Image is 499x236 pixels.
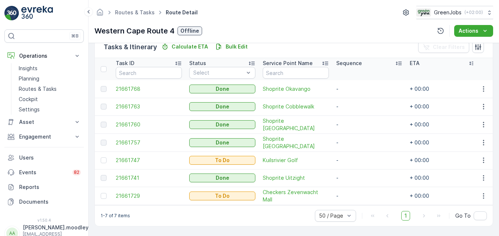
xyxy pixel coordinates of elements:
[212,42,251,51] button: Bulk Edit
[115,9,155,15] a: Routes & Tasks
[116,139,182,146] a: 21661757
[406,187,480,205] td: + 00:00
[418,41,469,53] button: Clear Filters
[172,43,208,50] p: Calculate ETA
[101,157,107,163] div: Toggle Row Selected
[433,43,465,51] p: Clear Filters
[177,26,202,35] button: Offline
[189,120,255,129] button: Done
[116,103,182,110] a: 21661763
[101,213,130,219] p: 1-7 of 7 items
[23,224,89,231] p: [PERSON_NAME].moodley
[406,115,480,133] td: + 00:00
[4,150,84,165] a: Users
[263,67,329,79] input: Search
[333,187,406,205] td: -
[459,27,478,35] p: Actions
[263,157,329,164] a: Kuilsrivier Golf
[226,43,248,50] p: Bulk Edit
[71,33,79,39] p: ⌘B
[416,6,493,19] button: GreenJobs(+02:00)
[464,10,483,15] p: ( +02:00 )
[263,85,329,93] a: Shoprite Okavango
[406,133,480,151] td: + 00:00
[164,9,199,16] span: Route Detail
[4,49,84,63] button: Operations
[189,174,255,182] button: Done
[189,192,255,200] button: To Do
[193,69,244,76] p: Select
[116,121,182,128] a: 21661760
[189,60,206,67] p: Status
[101,140,107,146] div: Toggle Row Selected
[406,98,480,115] td: + 00:00
[216,103,229,110] p: Done
[263,103,329,110] a: Shoprite Cobblewalk
[16,84,84,94] a: Routes & Tasks
[333,151,406,169] td: -
[116,67,182,79] input: Search
[4,218,84,222] span: v 1.50.4
[215,157,230,164] p: To Do
[116,174,182,182] a: 21661741
[19,96,38,103] p: Cockpit
[180,27,199,35] p: Offline
[4,194,84,209] a: Documents
[189,138,255,147] button: Done
[16,104,84,115] a: Settings
[263,60,313,67] p: Service Point Name
[158,42,211,51] button: Calculate ETA
[116,85,182,93] a: 21661768
[406,169,480,187] td: + 00:00
[94,25,175,36] p: Western Cape Route 4
[216,174,229,182] p: Done
[19,65,37,72] p: Insights
[263,135,329,150] a: Shoprite Willowbridge
[19,154,81,161] p: Users
[406,80,480,98] td: + 00:00
[19,133,69,140] p: Engagement
[19,198,81,205] p: Documents
[263,189,329,203] span: Checkers Zevenwacht Mall
[410,60,420,67] p: ETA
[4,115,84,129] button: Asset
[263,174,329,182] span: Shoprite Uitzight
[19,118,69,126] p: Asset
[16,74,84,84] a: Planning
[19,75,39,82] p: Planning
[116,157,182,164] a: 21661747
[455,212,471,219] span: Go To
[215,192,230,200] p: To Do
[263,117,329,132] span: Shoprite [GEOGRAPHIC_DATA]
[4,165,84,180] a: Events82
[189,102,255,111] button: Done
[19,85,57,93] p: Routes & Tasks
[16,63,84,74] a: Insights
[4,180,84,194] a: Reports
[96,11,104,17] a: Homepage
[189,85,255,93] button: Done
[21,6,53,21] img: logo_light-DOdMpM7g.png
[406,151,480,169] td: + 00:00
[116,60,134,67] p: Task ID
[333,98,406,115] td: -
[189,156,255,165] button: To Do
[454,25,493,37] button: Actions
[4,6,19,21] img: logo
[101,86,107,92] div: Toggle Row Selected
[116,192,182,200] a: 21661729
[333,115,406,133] td: -
[101,175,107,181] div: Toggle Row Selected
[216,139,229,146] p: Done
[263,135,329,150] span: Shoprite [GEOGRAPHIC_DATA]
[216,121,229,128] p: Done
[416,8,431,17] img: Green_Jobs_Logo.png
